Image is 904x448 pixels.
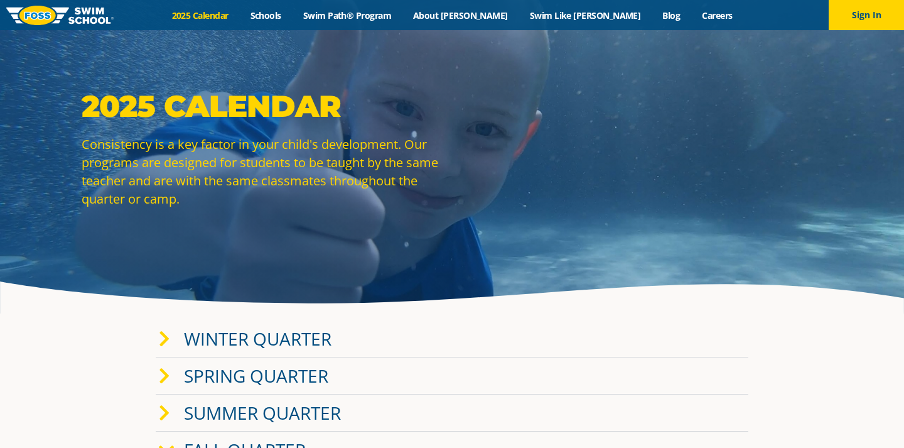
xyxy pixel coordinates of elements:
[292,9,402,21] a: Swim Path® Program
[6,6,114,25] img: FOSS Swim School Logo
[402,9,519,21] a: About [PERSON_NAME]
[82,88,341,124] strong: 2025 Calendar
[239,9,292,21] a: Schools
[82,135,446,208] p: Consistency is a key factor in your child's development. Our programs are designed for students t...
[184,364,328,388] a: Spring Quarter
[161,9,239,21] a: 2025 Calendar
[691,9,743,21] a: Careers
[652,9,691,21] a: Blog
[184,327,331,351] a: Winter Quarter
[519,9,652,21] a: Swim Like [PERSON_NAME]
[184,401,341,425] a: Summer Quarter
